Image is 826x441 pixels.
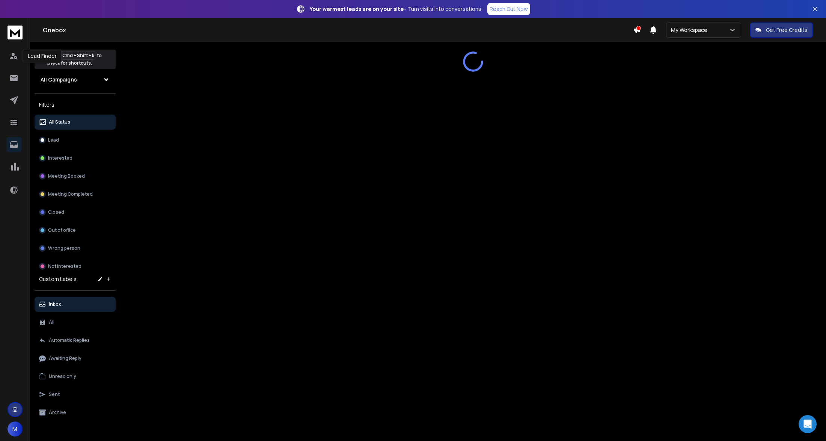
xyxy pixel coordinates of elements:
[39,275,77,283] h3: Custom Labels
[35,333,116,348] button: Automatic Replies
[49,355,81,361] p: Awaiting Reply
[799,415,817,433] div: Open Intercom Messenger
[35,133,116,148] button: Lead
[490,5,528,13] p: Reach Out Now
[750,23,813,38] button: Get Free Credits
[35,151,116,166] button: Interested
[310,5,404,12] strong: Your warmest leads are on your site
[35,387,116,402] button: Sent
[49,301,61,307] p: Inbox
[49,373,76,379] p: Unread only
[35,115,116,130] button: All Status
[41,76,77,83] h1: All Campaigns
[35,72,116,87] button: All Campaigns
[35,405,116,420] button: Archive
[48,209,64,215] p: Closed
[49,337,90,343] p: Automatic Replies
[49,319,54,325] p: All
[671,26,710,34] p: My Workspace
[8,26,23,39] img: logo
[48,137,59,143] p: Lead
[35,315,116,330] button: All
[35,169,116,184] button: Meeting Booked
[23,49,62,63] div: Lead Finder
[35,187,116,202] button: Meeting Completed
[35,223,116,238] button: Out of office
[35,259,116,274] button: Not Interested
[49,409,66,415] p: Archive
[35,297,116,312] button: Inbox
[48,263,81,269] p: Not Interested
[48,227,76,233] p: Out of office
[8,421,23,436] button: M
[49,119,70,125] p: All Status
[35,369,116,384] button: Unread only
[47,52,102,67] p: Press to check for shortcuts.
[35,100,116,110] h3: Filters
[61,51,95,60] span: Cmd + Shift + k
[48,191,93,197] p: Meeting Completed
[48,155,72,161] p: Interested
[487,3,530,15] a: Reach Out Now
[766,26,808,34] p: Get Free Credits
[35,241,116,256] button: Wrong person
[48,173,85,179] p: Meeting Booked
[49,391,60,397] p: Sent
[310,5,481,13] p: – Turn visits into conversations
[35,351,116,366] button: Awaiting Reply
[48,245,80,251] p: Wrong person
[35,205,116,220] button: Closed
[43,26,633,35] h1: Onebox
